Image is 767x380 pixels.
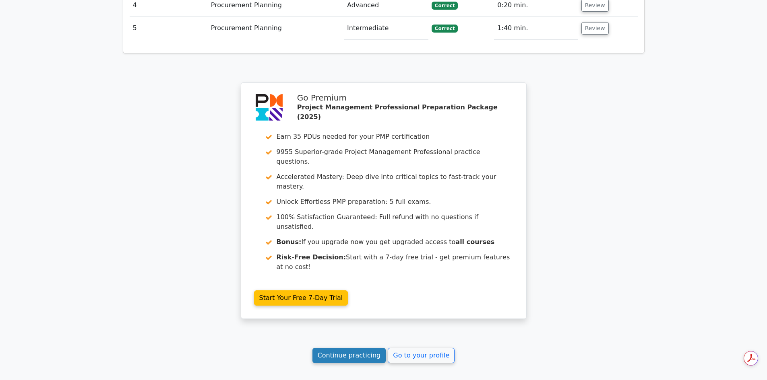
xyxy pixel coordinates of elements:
td: 5 [130,17,208,40]
td: Procurement Planning [208,17,344,40]
td: Intermediate [344,17,428,40]
button: Review [581,22,609,35]
span: Correct [432,2,458,10]
td: 1:40 min. [494,17,578,40]
span: Correct [432,25,458,33]
a: Start Your Free 7-Day Trial [254,290,348,306]
a: Continue practicing [312,348,386,363]
a: Go to your profile [388,348,455,363]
